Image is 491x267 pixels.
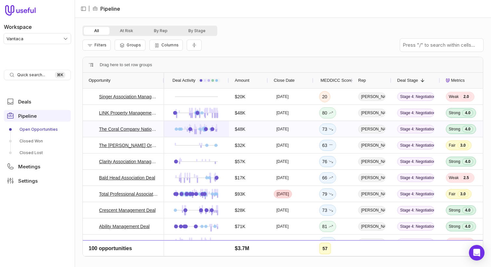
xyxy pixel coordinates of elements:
[358,255,385,263] span: [PERSON_NAME]
[4,124,71,158] div: Pipeline submenu
[18,164,40,169] span: Meetings
[4,96,71,107] a: Deals
[109,27,144,35] button: At Risk
[358,92,385,101] span: [PERSON_NAME]
[18,114,37,118] span: Pipeline
[400,39,483,52] input: Press "/" to search within cells...
[460,239,472,246] span: 2.0
[4,148,71,158] a: Closed Lost
[277,191,289,197] time: [DATE]
[397,92,434,101] span: Stage 4: Negotiation
[276,94,289,99] time: [DATE]
[358,157,385,166] span: [PERSON_NAME]
[4,175,71,187] a: Settings
[99,239,158,247] a: Compass Association Management Deal
[322,125,333,133] div: 73
[329,255,333,263] span: No change
[4,110,71,122] a: Pipeline
[469,245,485,261] div: Open Intercom Messenger
[449,127,460,132] span: Strong
[358,141,385,150] span: [PERSON_NAME]
[84,27,109,35] button: All
[462,207,473,213] span: 4.0
[99,255,158,263] a: [PERSON_NAME] Management - New Deal
[94,42,107,47] span: Filters
[449,191,456,197] span: Fair
[161,42,179,47] span: Columns
[358,125,385,133] span: [PERSON_NAME]
[276,240,289,245] time: [DATE]
[276,208,289,213] time: [DATE]
[99,141,158,149] a: The [PERSON_NAME] Organization - New Deal
[235,125,245,133] span: $48K
[449,143,456,148] span: Fair
[397,77,418,84] span: Deal Stage
[462,223,473,230] span: 4.0
[449,256,460,261] span: Strong
[322,223,333,230] div: 81
[397,141,434,150] span: Stage 4: Negotiation
[4,124,71,135] a: Open Opportunities
[100,61,152,69] span: Drag here to set row groups
[88,5,90,13] span: |
[276,175,289,180] time: [DATE]
[460,175,472,181] span: 2.5
[274,77,295,84] span: Close Date
[322,93,327,101] div: 20
[462,158,473,165] span: 4.0
[329,239,333,247] span: No change
[99,190,158,198] a: Total Professional Association Management - New Deal
[397,157,434,166] span: Stage 4: Negotiation
[99,174,155,182] a: Bald Head Association Deal
[178,27,216,35] button: By Stage
[276,110,289,115] time: [DATE]
[358,77,366,84] span: Rep
[397,109,434,117] span: Stage 4: Negotiation
[99,223,150,230] a: Ability Management Deal
[99,93,158,101] a: Singer Association Management - New Deal
[235,93,245,101] span: $20K
[397,125,434,133] span: Stage 4: Negotiation
[397,190,434,198] span: Stage 4: Negotiation
[144,27,178,35] button: By Rep
[322,158,333,165] div: 76
[127,42,141,47] span: Groups
[358,190,385,198] span: [PERSON_NAME]
[449,240,459,245] span: Weak
[172,77,195,84] span: Deal Activity
[458,142,469,149] span: 3.0
[449,94,459,99] span: Weak
[276,224,289,229] time: [DATE]
[460,93,472,100] span: 2.0
[449,159,460,164] span: Strong
[358,238,385,247] span: [PERSON_NAME]
[235,141,245,149] span: $32K
[329,141,333,149] span: No change
[358,206,385,214] span: [PERSON_NAME]
[358,174,385,182] span: [PERSON_NAME]
[4,23,32,31] label: Workspace
[79,4,88,14] button: Collapse sidebar
[458,191,469,197] span: 3.0
[397,206,434,214] span: Stage 4: Negotiation
[100,61,152,69] div: Row Groups
[82,40,111,51] button: Filter Pipeline
[321,77,352,84] span: MEDDICC Score
[322,141,333,149] div: 63
[89,77,110,84] span: Opportunity
[55,72,65,78] kbd: ⌘ K
[451,77,465,84] span: Metrics
[17,72,45,78] span: Quick search...
[99,109,158,117] a: LINK Property Management - New Deal
[449,208,460,213] span: Strong
[235,190,245,198] span: $93K
[235,158,245,165] span: $57K
[93,5,120,13] li: Pipeline
[18,99,31,104] span: Deals
[276,159,289,164] time: [DATE]
[235,223,245,230] span: $71K
[322,255,333,263] div: 73
[397,174,434,182] span: Stage 4: Negotiation
[4,136,71,146] a: Closed Won
[235,255,245,263] span: $53K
